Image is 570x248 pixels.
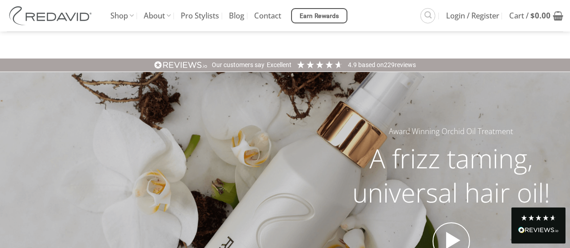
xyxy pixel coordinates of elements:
div: Read All Reviews [511,207,565,243]
img: REVIEWS.io [518,227,559,233]
a: Search [420,8,435,23]
span: $ [530,10,535,21]
img: REVIEWS.io [154,61,207,69]
bdi: 0.00 [530,10,551,21]
img: REDAVID Salon Products | United States [7,6,97,25]
span: Based on [358,61,384,68]
h5: Award Winning Orchid Oil Treatment [339,126,563,138]
span: Cart / [509,5,551,27]
div: Excellent [267,61,292,70]
h2: A frizz taming, universal hair oil! [339,141,563,209]
span: 4.9 [348,61,358,68]
span: Login / Register [446,5,499,27]
div: 4.91 Stars [296,60,343,69]
div: Our customers say [212,61,264,70]
span: 229 [384,61,395,68]
a: Earn Rewards [291,8,347,23]
span: reviews [395,61,416,68]
span: Earn Rewards [300,11,339,21]
div: 4.8 Stars [520,214,556,221]
div: Read All Reviews [518,225,559,237]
